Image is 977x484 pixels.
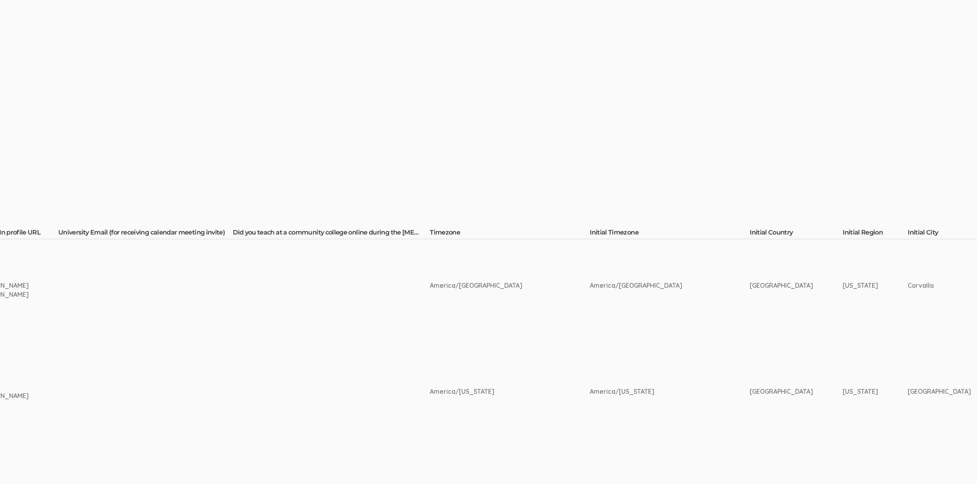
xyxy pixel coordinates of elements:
[750,239,843,332] td: [GEOGRAPHIC_DATA]
[843,239,908,332] td: [US_STATE]
[233,228,430,239] th: Did you teach at a community college online during the [MEDICAL_DATA] pandemic?
[843,332,908,451] td: [US_STATE]
[430,239,590,332] td: America/[GEOGRAPHIC_DATA]
[58,228,233,239] th: University Email (for receiving calendar meeting invite)
[750,228,843,239] th: Initial Country
[938,446,977,484] iframe: Chat Widget
[590,332,750,451] td: America/[US_STATE]
[843,228,908,239] th: Initial Region
[590,239,750,332] td: America/[GEOGRAPHIC_DATA]
[430,332,590,451] td: America/[US_STATE]
[590,228,750,239] th: Initial Timezone
[750,332,843,451] td: [GEOGRAPHIC_DATA]
[430,228,590,239] th: Timezone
